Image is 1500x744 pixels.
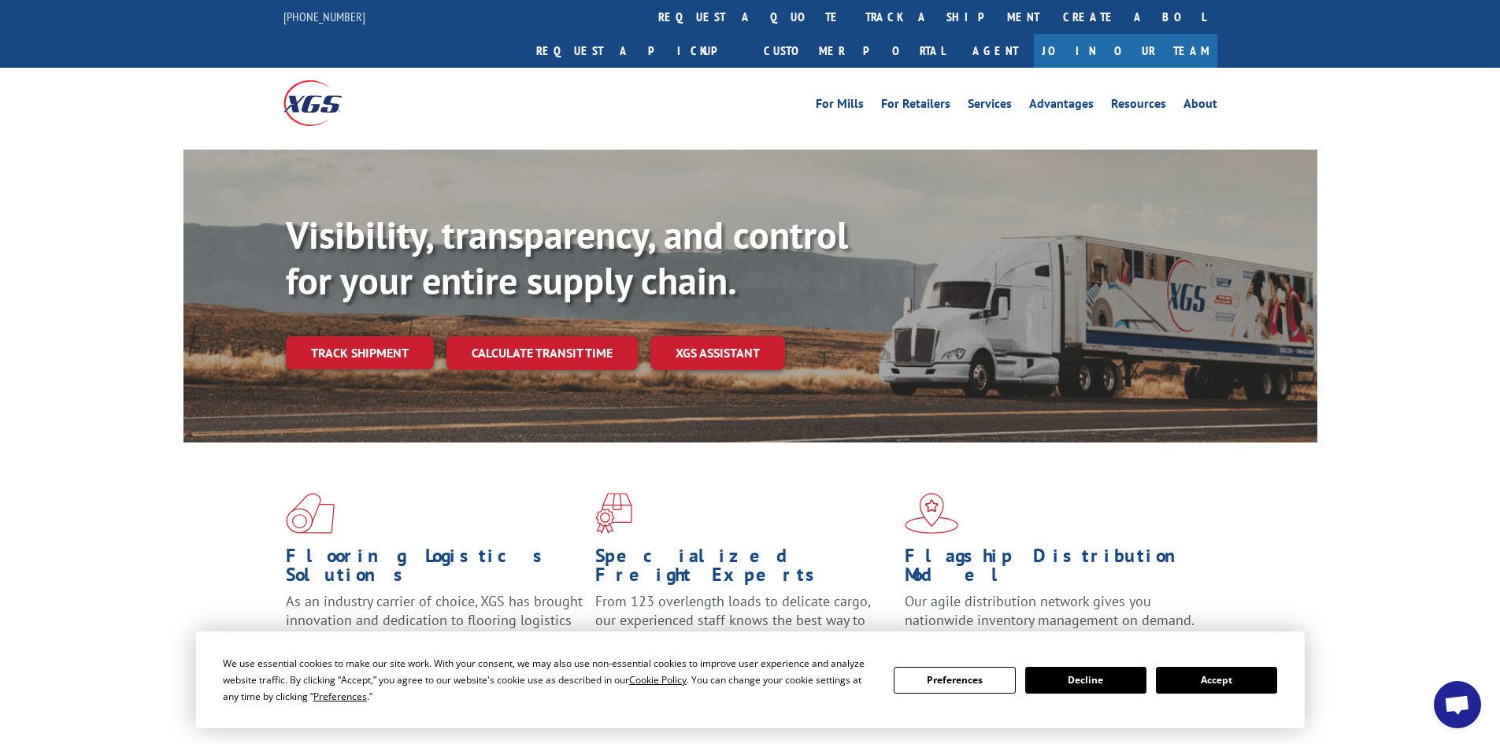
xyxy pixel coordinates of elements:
[1029,98,1094,115] a: Advantages
[957,34,1034,68] a: Agent
[595,592,893,662] p: From 123 overlength loads to delicate cargo, our experienced staff knows the best way to move you...
[286,336,434,369] a: Track shipment
[286,210,848,305] b: Visibility, transparency, and control for your entire supply chain.
[968,98,1012,115] a: Services
[286,493,335,534] img: xgs-icon-total-supply-chain-intelligence-red
[629,673,687,687] span: Cookie Policy
[595,493,632,534] img: xgs-icon-focused-on-flooring-red
[881,98,950,115] a: For Retailers
[752,34,957,68] a: Customer Portal
[286,592,583,648] span: As an industry carrier of choice, XGS has brought innovation and dedication to flooring logistics...
[1434,681,1481,728] a: Open chat
[650,336,785,370] a: XGS ASSISTANT
[1183,98,1217,115] a: About
[816,98,864,115] a: For Mills
[905,493,959,534] img: xgs-icon-flagship-distribution-model-red
[1156,667,1277,694] button: Accept
[1111,98,1166,115] a: Resources
[223,655,875,705] div: We use essential cookies to make our site work. With your consent, we may also use non-essential ...
[905,546,1202,592] h1: Flagship Distribution Model
[286,546,583,592] h1: Flooring Logistics Solutions
[1025,667,1146,694] button: Decline
[313,690,367,703] span: Preferences
[524,34,752,68] a: Request a pickup
[446,336,638,370] a: Calculate transit time
[595,546,893,592] h1: Specialized Freight Experts
[1034,34,1217,68] a: Join Our Team
[905,592,1194,629] span: Our agile distribution network gives you nationwide inventory management on demand.
[894,667,1015,694] button: Preferences
[196,631,1305,728] div: Cookie Consent Prompt
[283,9,365,24] a: [PHONE_NUMBER]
